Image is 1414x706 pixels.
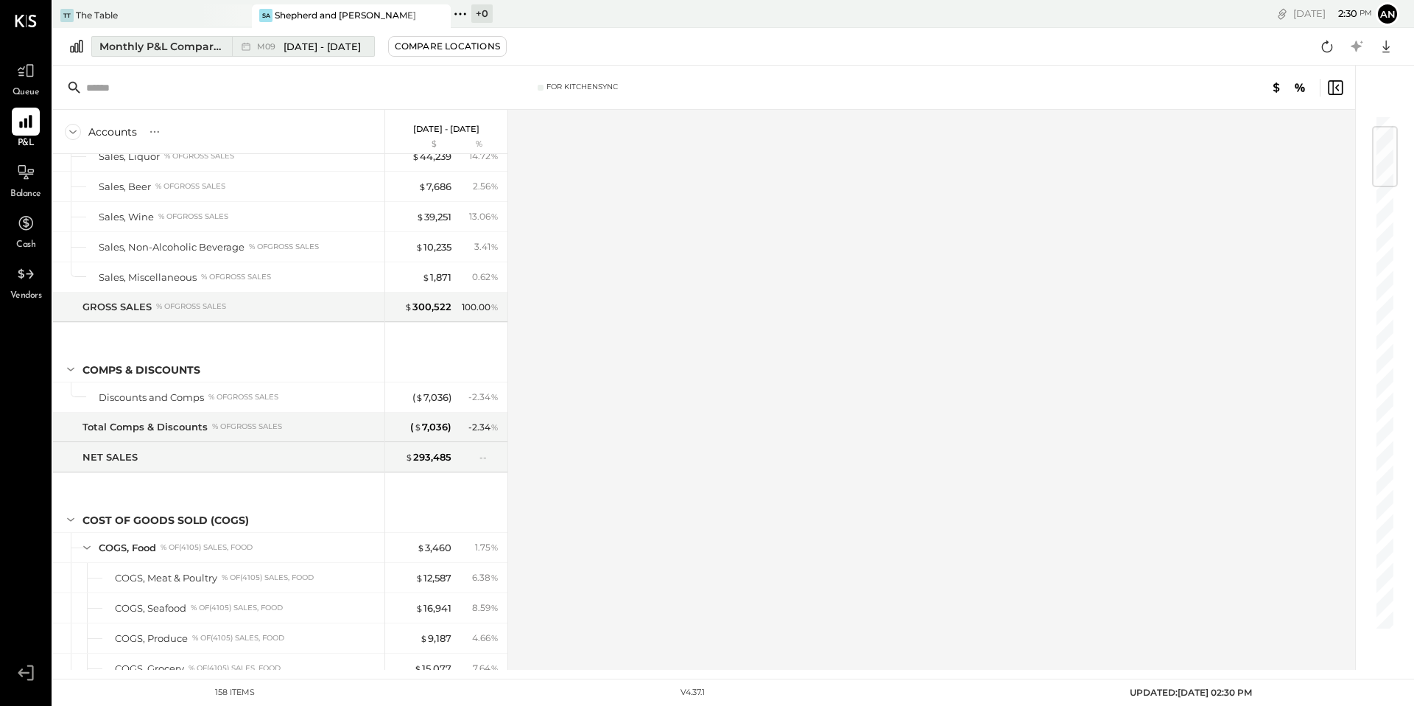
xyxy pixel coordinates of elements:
div: v 4.37.1 [680,687,705,699]
div: Total Comps & Discounts [82,420,208,434]
div: Sales, Wine [99,210,154,224]
div: TT [60,9,74,22]
span: % [490,571,499,583]
div: -- [479,451,499,464]
div: 14.72 [469,150,499,163]
span: Balance [10,188,41,201]
span: Queue [13,86,40,99]
div: $ [393,139,451,150]
div: 9,187 [420,632,451,646]
span: $ [422,271,430,283]
span: $ [418,181,426,192]
div: 6.38 [472,571,499,584]
span: $ [414,663,422,674]
div: % of (4105) Sales, Food [222,573,314,583]
span: % [490,601,499,613]
span: % [490,662,499,674]
div: 15,077 [414,662,451,676]
span: [DATE] - [DATE] [284,40,361,54]
div: Sales, Beer [99,180,151,194]
div: % of (4105) Sales, Food [191,603,283,613]
span: $ [412,150,420,162]
span: % [490,180,499,192]
div: Comps & Discounts [82,363,200,377]
a: P&L [1,108,51,150]
div: 7,686 [418,180,451,194]
div: 1,871 [422,270,451,284]
div: 8.59 [472,601,499,615]
span: UPDATED: [DATE] 02:30 PM [1130,687,1252,698]
div: - 2.34 [468,391,499,404]
div: COGS, Grocery [115,662,184,676]
div: The Table [76,9,118,21]
span: % [490,541,499,553]
div: 2.56 [473,180,499,193]
span: $ [415,572,423,584]
div: 39,251 [416,210,451,224]
div: COST OF GOODS SOLD (COGS) [82,513,249,528]
a: Balance [1,158,51,201]
button: Monthly P&L Comparison M09[DATE] - [DATE] [91,36,375,57]
span: $ [415,241,423,253]
div: COGS, Meat & Poultry [115,571,217,585]
span: $ [414,421,422,433]
div: 13.06 [469,210,499,223]
div: 7.64 [473,662,499,675]
a: Cash [1,209,51,252]
span: $ [405,451,413,463]
div: - 2.34 [468,421,499,434]
span: $ [415,602,423,614]
div: % of GROSS SALES [156,301,226,312]
div: GROSS SALES [82,300,152,314]
span: $ [404,301,412,312]
div: 16,941 [415,601,451,615]
div: Sa [259,9,272,22]
span: $ [416,211,424,223]
span: % [490,240,499,252]
div: % of GROSS SALES [158,212,228,222]
div: % of (4105) Sales, Food [189,663,281,674]
div: 44,239 [412,150,451,164]
button: an [1376,2,1399,26]
button: Compare Locations [388,36,507,57]
div: COGS, Produce [115,632,188,646]
div: % of GROSS SALES [212,422,282,432]
div: Sales, Non-Alcoholic Beverage [99,240,245,254]
a: Queue [1,57,51,99]
span: $ [415,391,423,403]
div: 100.00 [462,301,499,314]
div: 10,235 [415,240,451,254]
div: + 0 [471,4,493,23]
span: % [490,421,499,433]
div: 3,460 [417,541,451,555]
span: Cash [16,239,35,252]
p: [DATE] - [DATE] [413,124,479,134]
span: % [490,150,499,161]
div: Shepherd and [PERSON_NAME] [275,9,416,21]
div: [DATE] [1293,7,1372,21]
div: % of GROSS SALES [164,151,234,161]
span: % [490,301,499,312]
div: ( 7,036 ) [412,391,451,405]
div: COGS, Seafood [115,601,186,615]
div: Discounts and Comps [99,391,204,405]
span: % [490,210,499,222]
div: % of (4105) Sales, Food [192,633,284,643]
div: 1.75 [475,541,499,554]
div: NET SALES [82,450,138,464]
div: 300,522 [404,300,451,314]
div: % [455,139,503,150]
span: $ [417,542,425,553]
div: 0.62 [472,270,499,284]
div: Compare Locations [395,40,500,52]
div: ( 7,036 ) [410,420,451,434]
div: Monthly P&L Comparison [99,39,223,54]
div: % of GROSS SALES [249,242,319,252]
span: P&L [18,137,35,150]
div: Sales, Liquor [99,150,160,164]
div: 158 items [215,687,255,699]
div: % of GROSS SALES [201,272,271,282]
div: Accounts [88,125,137,139]
span: M09 [257,43,280,51]
a: Vendors [1,260,51,303]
